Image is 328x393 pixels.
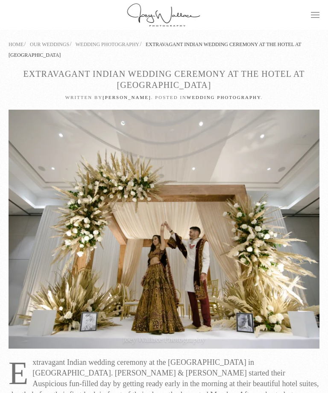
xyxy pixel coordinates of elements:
[9,41,301,58] span: Extravagant Indian Wedding Ceremony at The Hotel at [GEOGRAPHIC_DATA]
[9,110,319,349] img: Indian Wedding Ceremony at The Hotel at Avalon In Alpharetta
[9,41,23,47] a: Home
[9,68,319,90] h1: Extravagant Indian Wedding Ceremony at The Hotel at [GEOGRAPHIC_DATA]
[30,41,69,47] a: Our Weddings
[102,95,151,100] a: [PERSON_NAME]
[9,38,319,60] nav: Breadcrumb
[9,94,319,101] p: Written by . Posted in .
[76,41,139,47] a: Wedding Photography
[187,95,261,100] a: Wedding Photography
